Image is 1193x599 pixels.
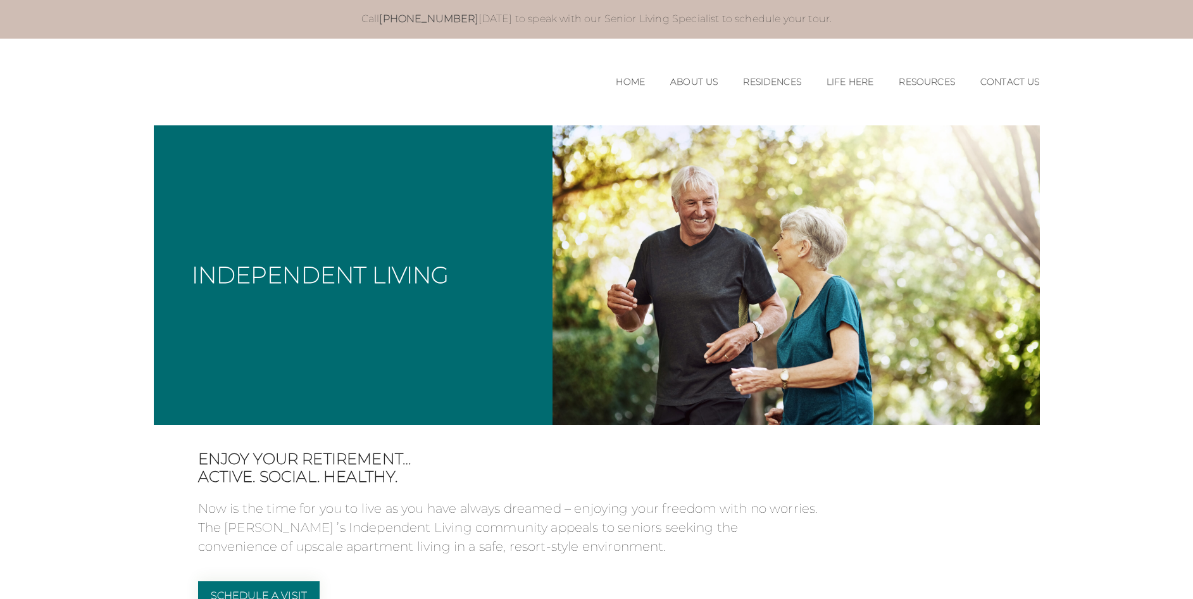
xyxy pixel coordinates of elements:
a: Life Here [827,77,873,87]
a: Contact Us [980,77,1040,87]
span: Active. Social. Healthy. [198,468,818,486]
a: About Us [670,77,718,87]
p: Now is the time for you to live as you have always dreamed – enjoying your freedom with no worrie... [198,499,818,556]
a: Resources [899,77,954,87]
h1: Independent Living [192,263,449,286]
a: Residences [743,77,801,87]
a: [PHONE_NUMBER] [379,13,478,25]
a: Home [616,77,645,87]
span: Enjoy your retirement… [198,450,818,469]
p: Call [DATE] to speak with our Senior Living Specialist to schedule your tour. [166,13,1027,26]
